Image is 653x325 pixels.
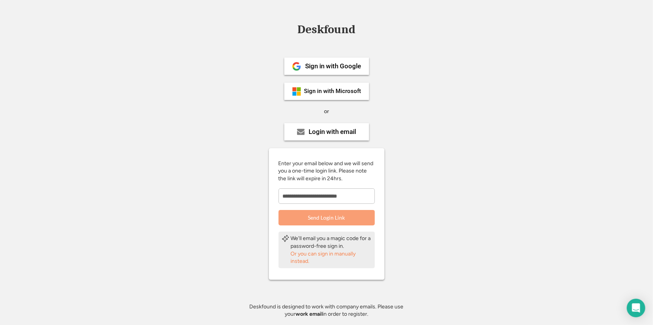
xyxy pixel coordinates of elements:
div: Sign in with Google [306,63,361,69]
div: Open Intercom Messenger [627,299,645,317]
div: Deskfound is designed to work with company emails. Please use your in order to register. [240,303,413,318]
div: Deskfound [294,24,359,36]
div: Or you can sign in manually instead. [291,250,372,265]
strong: work email [295,311,322,317]
div: Sign in with Microsoft [304,88,361,94]
button: Send Login Link [279,210,375,225]
div: Enter your email below and we will send you a one-time login link. Please note the link will expi... [279,160,375,183]
img: 1024px-Google__G__Logo.svg.png [292,62,301,71]
div: or [324,108,329,115]
img: ms-symbollockup_mssymbol_19.png [292,87,301,96]
div: Login with email [309,129,356,135]
div: We'll email you a magic code for a password-free sign in. [291,235,372,250]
